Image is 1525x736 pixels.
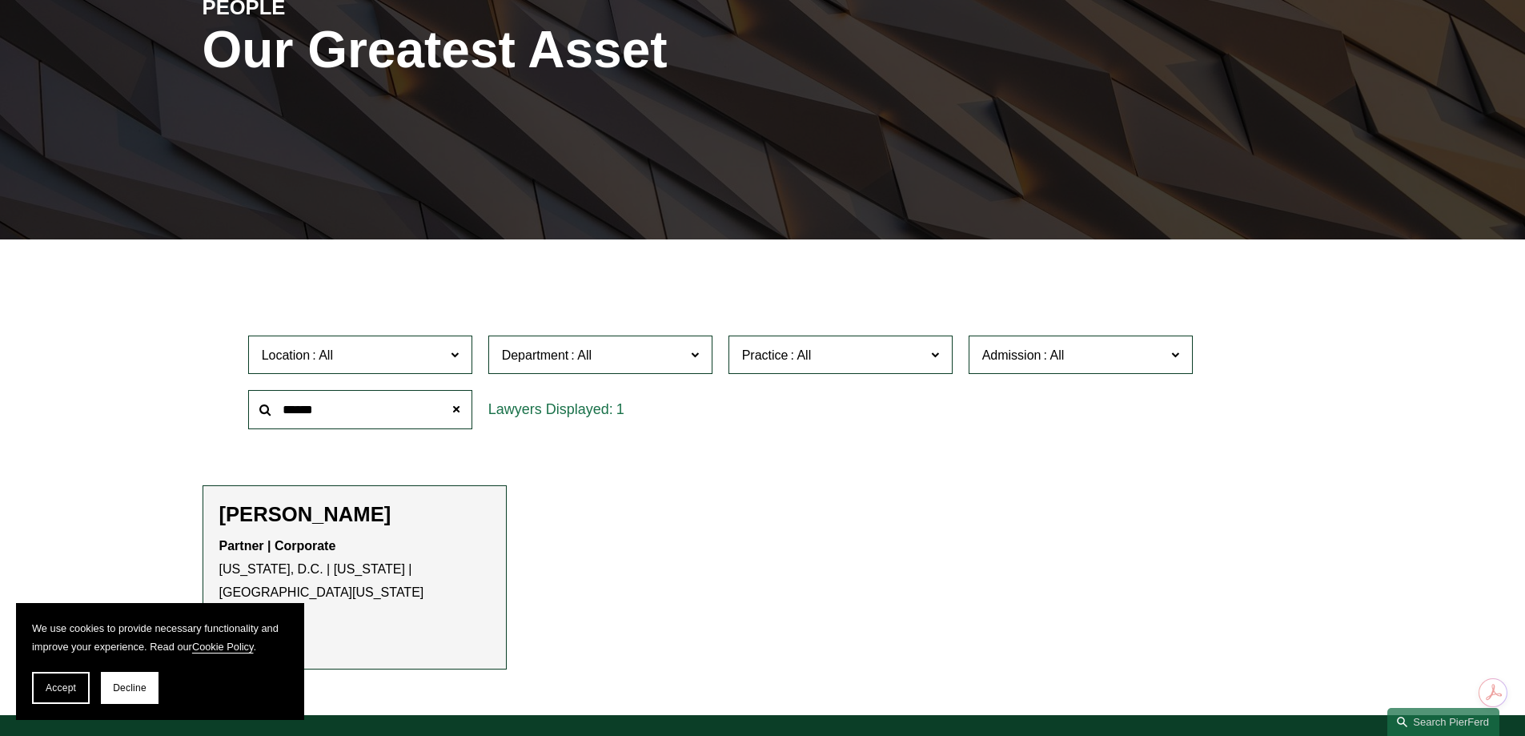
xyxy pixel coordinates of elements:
[219,535,490,604] p: [US_STATE], D.C. | [US_STATE] | [GEOGRAPHIC_DATA][US_STATE]
[113,682,146,694] span: Decline
[46,682,76,694] span: Accept
[203,21,949,79] h1: Our Greatest Asset
[32,619,288,656] p: We use cookies to provide necessary functionality and improve your experience. Read our .
[742,348,789,362] span: Practice
[16,603,304,720] section: Cookie banner
[219,539,336,553] strong: Partner | Corporate
[32,672,90,704] button: Accept
[219,502,490,527] h2: [PERSON_NAME]
[192,641,254,653] a: Cookie Policy
[982,348,1041,362] span: Admission
[616,401,624,417] span: 1
[1387,708,1499,736] a: Search this site
[502,348,569,362] span: Department
[262,348,311,362] span: Location
[101,672,159,704] button: Decline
